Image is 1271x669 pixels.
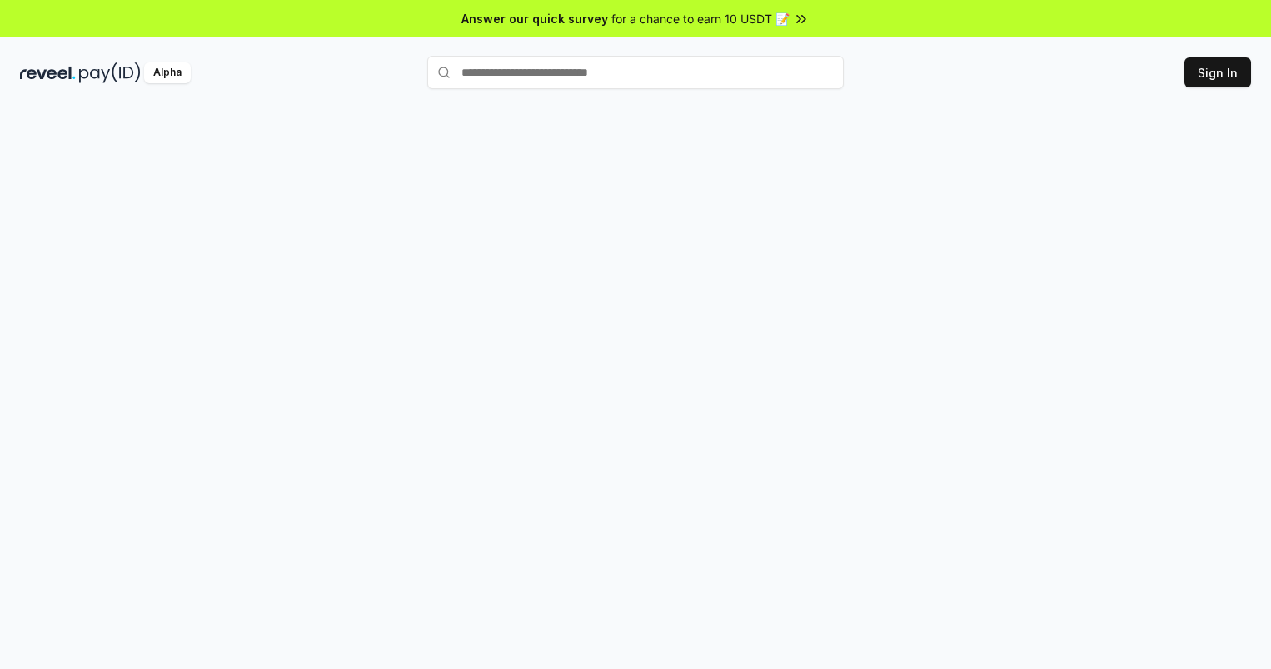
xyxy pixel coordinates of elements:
img: pay_id [79,62,141,83]
span: for a chance to earn 10 USDT 📝 [611,10,790,27]
button: Sign In [1184,57,1251,87]
span: Answer our quick survey [461,10,608,27]
img: reveel_dark [20,62,76,83]
div: Alpha [144,62,191,83]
